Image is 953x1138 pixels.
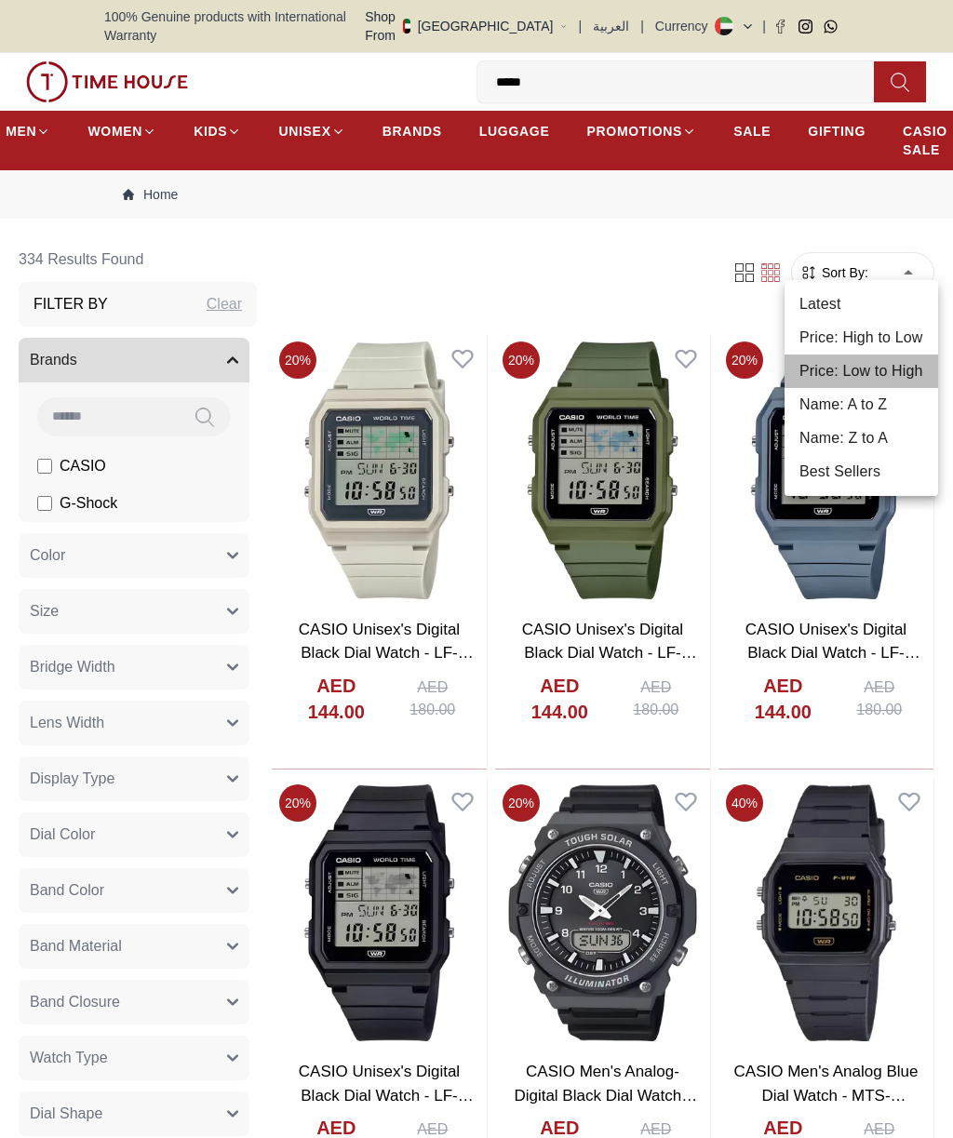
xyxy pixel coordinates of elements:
li: Latest [785,288,938,321]
li: Name: A to Z [785,388,938,422]
li: Name: Z to A [785,422,938,455]
li: Best Sellers [785,455,938,489]
li: Price: High to Low [785,321,938,355]
li: Price: Low to High [785,355,938,388]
